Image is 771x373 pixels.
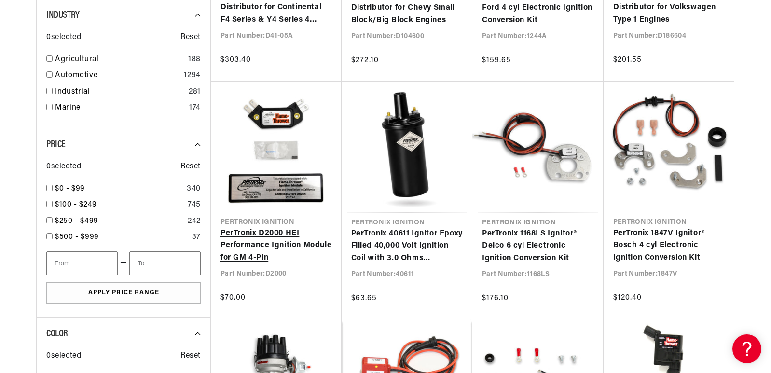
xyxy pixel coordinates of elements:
[129,251,201,275] input: To
[188,199,201,211] div: 745
[55,217,98,225] span: $250 - $499
[55,233,99,241] span: $500 - $999
[180,161,201,173] span: Reset
[220,227,332,264] a: PerTronix D2000 HEI Performance Ignition Module for GM 4-Pin
[46,11,80,20] span: Industry
[351,228,463,265] a: PerTronix 40611 Ignitor Epoxy Filled 40,000 Volt Ignition Coil with 3.0 Ohms Resistance in Black
[46,282,201,304] button: Apply Price Range
[184,69,201,82] div: 1294
[192,231,201,244] div: 37
[46,161,81,173] span: 0 selected
[46,350,81,362] span: 0 selected
[180,31,201,44] span: Reset
[46,31,81,44] span: 0 selected
[189,86,201,98] div: 281
[55,54,184,66] a: Agricultural
[189,102,201,114] div: 174
[55,102,185,114] a: Marine
[120,257,127,270] span: —
[55,86,185,98] a: Industrial
[46,140,66,150] span: Price
[46,329,68,339] span: Color
[482,228,594,265] a: PerTronix 1168LS Ignitor® Delco 6 cyl Electronic Ignition Conversion Kit
[55,201,97,208] span: $100 - $249
[188,215,201,228] div: 242
[187,183,201,195] div: 340
[55,185,85,193] span: $0 - $99
[613,227,725,264] a: PerTronix 1847V Ignitor® Bosch 4 cyl Electronic Ignition Conversion Kit
[46,251,118,275] input: From
[180,350,201,362] span: Reset
[55,69,180,82] a: Automotive
[188,54,201,66] div: 188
